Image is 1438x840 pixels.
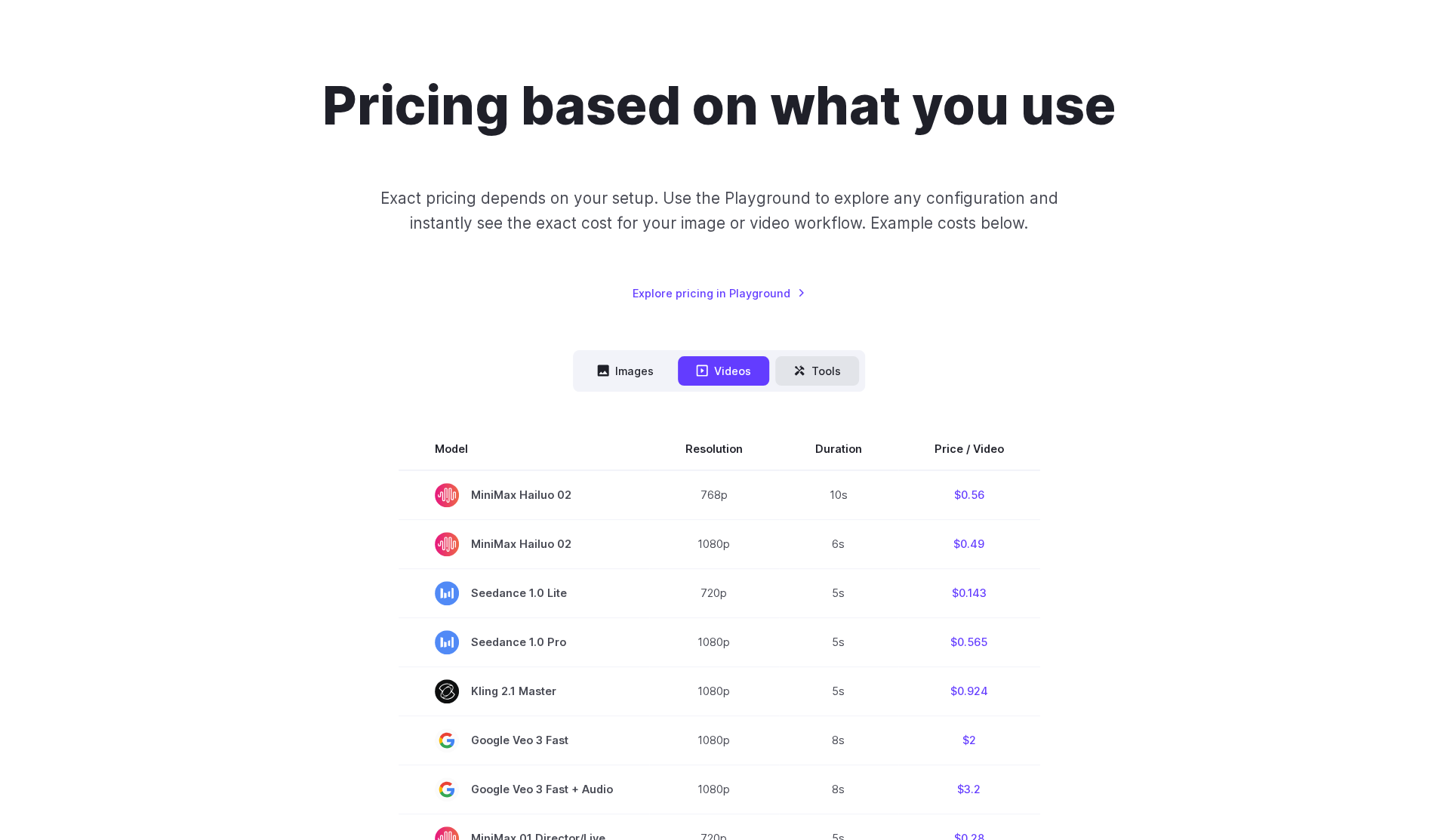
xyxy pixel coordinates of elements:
[435,581,613,605] span: Seedance 1.0 Lite
[435,679,613,703] span: Kling 2.1 Master
[579,356,672,386] button: Images
[649,765,779,814] td: 1080p
[351,186,1086,236] p: Exact pricing depends on your setup. Use the Playground to explore any configuration and instantl...
[435,532,613,556] span: MiniMax Hailuo 02
[779,715,898,765] td: 8s
[898,519,1040,568] td: $0.49
[435,630,613,654] span: Seedance 1.0 Pro
[898,470,1040,520] td: $0.56
[435,728,613,752] span: Google Veo 3 Fast
[779,519,898,568] td: 6s
[779,765,898,814] td: 8s
[633,285,805,302] a: Explore pricing in Playground
[678,356,769,386] button: Videos
[775,356,859,386] button: Tools
[779,666,898,715] td: 5s
[649,568,779,617] td: 720p
[649,666,779,715] td: 1080p
[399,428,649,470] th: Model
[898,666,1040,715] td: $0.924
[649,715,779,765] td: 1080p
[898,617,1040,666] td: $0.565
[898,765,1040,814] td: $3.2
[649,428,779,470] th: Resolution
[779,617,898,666] td: 5s
[649,519,779,568] td: 1080p
[898,568,1040,617] td: $0.143
[779,470,898,520] td: 10s
[322,74,1116,137] h1: Pricing based on what you use
[435,777,613,802] span: Google Veo 3 Fast + Audio
[779,428,898,470] th: Duration
[898,715,1040,765] td: $2
[779,568,898,617] td: 5s
[649,617,779,666] td: 1080p
[435,483,613,507] span: MiniMax Hailuo 02
[898,428,1040,470] th: Price / Video
[649,470,779,520] td: 768p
